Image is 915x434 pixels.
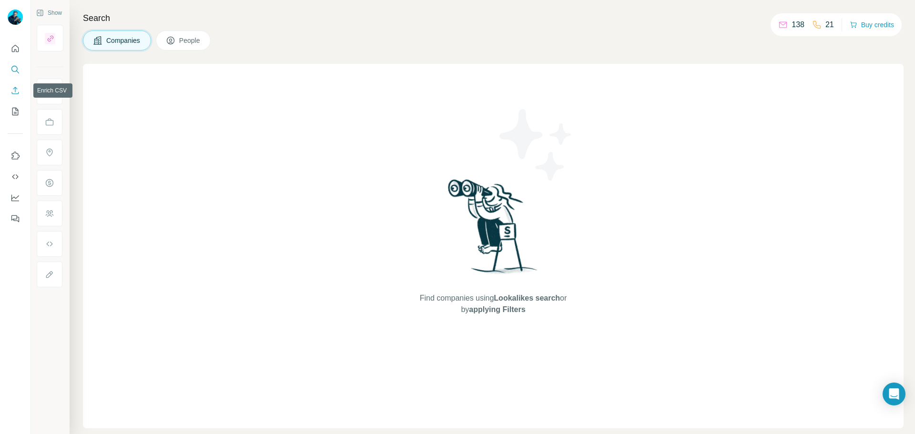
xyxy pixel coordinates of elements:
span: People [179,36,201,45]
button: Use Surfe on LinkedIn [8,147,23,164]
img: Surfe Illustration - Stars [493,102,579,188]
p: 138 [792,19,804,30]
button: Show [30,6,69,20]
img: Surfe Illustration - Woman searching with binoculars [444,177,543,283]
span: applying Filters [469,305,525,313]
button: My lists [8,103,23,120]
img: Avatar [8,10,23,25]
p: 21 [825,19,834,30]
button: Dashboard [8,189,23,206]
button: Feedback [8,210,23,227]
span: Lookalikes search [494,294,560,302]
span: Companies [106,36,141,45]
button: Buy credits [850,18,894,31]
button: Enrich CSV [8,82,23,99]
button: Quick start [8,40,23,57]
div: Open Intercom Messenger [883,383,905,405]
button: Search [8,61,23,78]
h4: Search [83,11,904,25]
span: Find companies using or by [417,293,569,315]
button: Use Surfe API [8,168,23,185]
